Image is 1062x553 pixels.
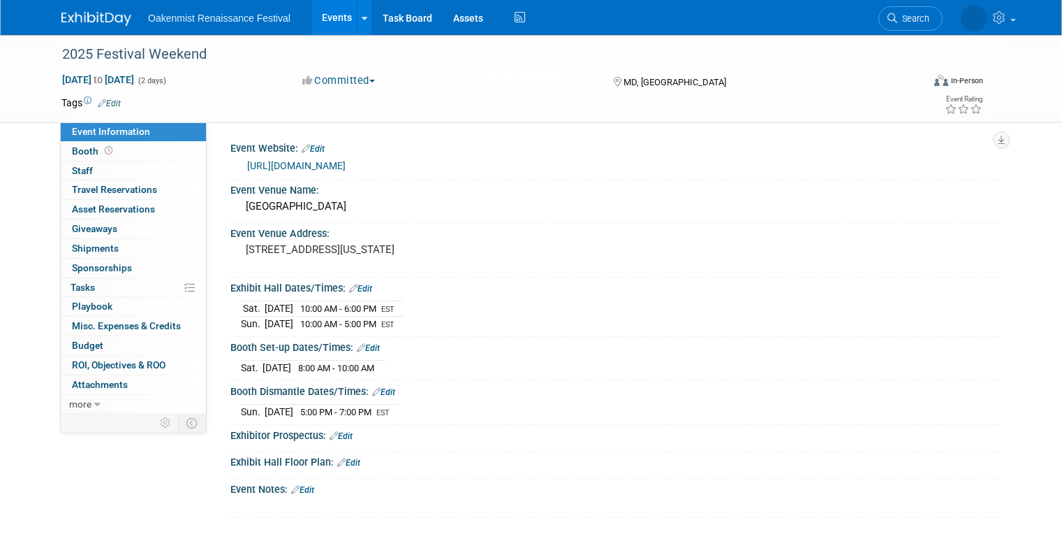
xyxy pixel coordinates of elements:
a: Staff [61,161,206,180]
a: Booth [61,142,206,161]
span: (2 days) [137,76,166,85]
a: Edit [291,485,314,495]
img: Alison Horton [961,5,987,31]
span: Shipments [72,243,119,254]
td: Sun. [241,405,265,419]
td: Personalize Event Tab Strip [154,414,178,432]
span: EST [376,408,390,417]
td: Toggle Event Tabs [178,414,207,432]
td: Sat. [241,301,265,317]
td: Tags [61,96,121,110]
span: Staff [72,165,93,176]
a: Tasks [61,278,206,297]
a: Giveaways [61,220,206,238]
a: Edit [357,343,380,353]
span: EST [381,320,394,329]
td: Sat. [241,361,263,375]
div: Event Venue Address: [230,223,1001,240]
a: Travel Reservations [61,180,206,199]
span: [DATE] [DATE] [61,73,135,86]
div: Booth Set-up Dates/Times: [230,337,1001,355]
span: Misc. Expenses & Credits [72,320,181,331]
td: [DATE] [263,361,291,375]
td: Sun. [241,317,265,331]
span: Travel Reservations [72,184,157,195]
span: Budget [72,340,103,351]
div: Booth Dismantle Dates/Times: [230,381,1001,399]
span: Oakenmist Renaissance Festival [148,13,290,24]
div: Event Notes: [230,479,1001,497]
td: [DATE] [265,317,293,331]
a: [URL][DOMAIN_NAME] [247,160,346,171]
a: Edit [372,387,395,397]
a: Misc. Expenses & Credits [61,317,206,336]
span: 10:00 AM - 5:00 PM [300,319,376,329]
a: Event Information [61,122,206,141]
div: Event Format [847,73,983,94]
a: Attachments [61,375,206,394]
span: Search [897,13,929,24]
a: more [61,395,206,414]
a: Edit [330,431,353,441]
span: Event Information [72,126,150,137]
button: Committed [297,73,381,88]
div: Exhibit Hall Dates/Times: [230,278,1001,296]
div: Event Venue Name: [230,180,1001,197]
a: Budget [61,336,206,355]
span: MD, [GEOGRAPHIC_DATA] [624,77,726,87]
span: more [69,398,91,410]
a: Playbook [61,297,206,316]
span: EST [381,305,394,314]
a: Edit [302,144,325,154]
div: Exhibit Hall Floor Plan: [230,452,1001,470]
a: Edit [98,99,121,108]
span: 5:00 PM - 7:00 PM [300,407,371,417]
td: [DATE] [265,405,293,419]
a: Asset Reservations [61,200,206,219]
div: Event Website: [230,138,1001,156]
a: Search [878,6,943,31]
span: to [91,74,105,85]
div: [GEOGRAPHIC_DATA] [241,196,990,217]
div: 2025 Festival Weekend [57,42,905,67]
a: Shipments [61,239,206,258]
span: 8:00 AM - 10:00 AM [298,363,374,373]
td: [DATE] [265,301,293,317]
span: Booth not reserved yet [102,145,115,156]
span: 10:00 AM - 6:00 PM [300,303,376,314]
a: Edit [337,458,360,468]
pre: [STREET_ADDRESS][US_STATE] [246,243,536,256]
span: Asset Reservations [72,203,155,215]
span: Attachments [72,379,128,390]
a: ROI, Objectives & ROO [61,356,206,375]
span: Playbook [72,301,112,312]
div: In-Person [950,76,983,86]
span: Giveaways [72,223,117,234]
a: Sponsorships [61,259,206,278]
span: Sponsorships [72,262,132,273]
span: Tasks [71,282,95,293]
img: ExhibitDay [61,12,131,26]
a: Edit [349,284,372,294]
div: Event Rating [945,96,982,103]
span: Booth [72,145,115,157]
img: Format-Inperson.png [934,75,948,86]
div: Exhibitor Prospectus: [230,425,1001,443]
span: ROI, Objectives & ROO [72,359,165,371]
